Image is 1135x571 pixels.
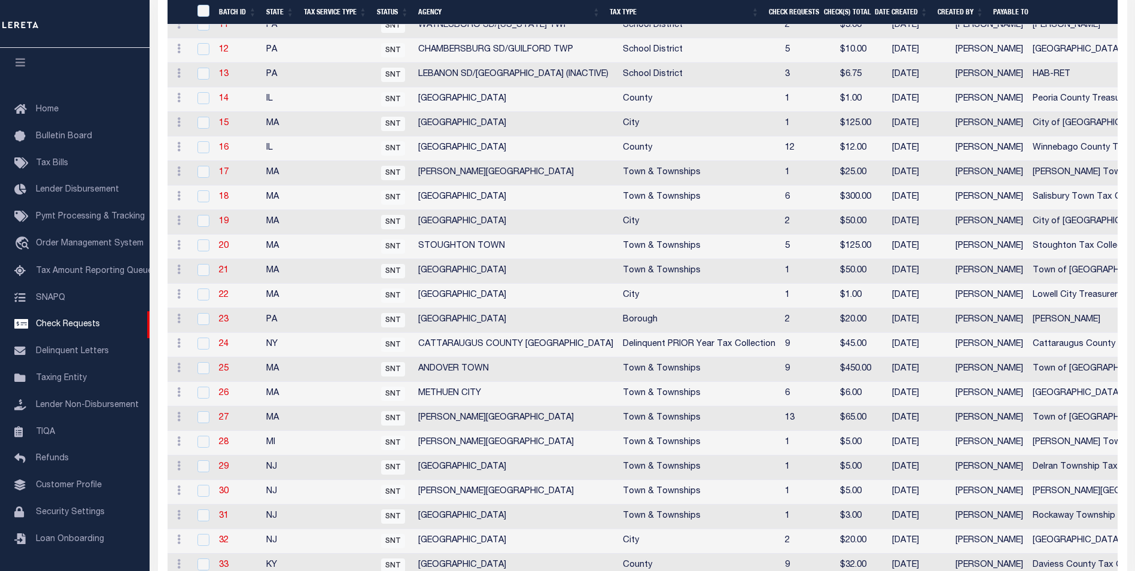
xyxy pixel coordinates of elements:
td: $125.00 [835,112,887,136]
td: [DATE] [887,186,951,210]
td: [PERSON_NAME] [951,455,1028,480]
span: SNT [381,117,405,131]
span: Pymt Processing & Tracking [36,212,145,221]
td: CATTARAUGUS COUNTY [GEOGRAPHIC_DATA] [413,333,618,357]
span: Security Settings [36,508,105,517]
a: 17 [219,168,229,177]
td: City [618,284,780,308]
td: [GEOGRAPHIC_DATA] [413,136,618,161]
span: SNT [381,190,405,205]
td: [PERSON_NAME] [951,186,1028,210]
td: [DATE] [887,38,951,63]
td: METHUEN CITY [413,382,618,406]
span: SNT [381,485,405,499]
td: 1 [780,259,835,284]
span: SNT [381,215,405,229]
td: NJ [261,529,299,554]
td: $5.00 [835,480,887,505]
td: [PERSON_NAME][GEOGRAPHIC_DATA] [413,431,618,455]
td: [DATE] [887,480,951,505]
td: Town & Townships [618,382,780,406]
td: $50.00 [835,259,887,284]
td: LEBANON SD/[GEOGRAPHIC_DATA] (INACTIVE) [413,63,618,87]
a: 23 [219,315,229,324]
td: [PERSON_NAME] [951,308,1028,333]
td: [PERSON_NAME] [951,480,1028,505]
td: MI [261,431,299,455]
td: 12 [780,136,835,161]
td: City [618,112,780,136]
td: [GEOGRAPHIC_DATA] [413,284,618,308]
td: 2 [780,210,835,235]
span: Order Management System [36,239,144,248]
span: SNT [381,264,405,278]
a: 31 [219,512,229,520]
td: [PERSON_NAME] [951,382,1028,406]
td: PA [261,38,299,63]
td: NJ [261,455,299,480]
span: Loan Onboarding [36,535,104,543]
td: Town & Townships [618,161,780,186]
span: SNT [381,338,405,352]
td: [PERSON_NAME] [951,161,1028,186]
td: County [618,87,780,112]
td: [GEOGRAPHIC_DATA] [413,210,618,235]
span: SNT [381,141,405,156]
span: Lender Non-Disbursement [36,401,139,409]
td: Town & Townships [618,186,780,210]
td: [DATE] [887,259,951,284]
td: MA [261,382,299,406]
span: SNT [381,313,405,327]
i: travel_explore [14,236,34,252]
td: MA [261,235,299,259]
td: 1 [780,505,835,529]
td: [PERSON_NAME] [951,284,1028,308]
td: 5 [780,38,835,63]
td: 1 [780,480,835,505]
td: [GEOGRAPHIC_DATA] [413,308,618,333]
a: 21 [219,266,229,275]
span: Home [36,105,59,114]
td: 9 [780,333,835,357]
a: 19 [219,217,229,226]
td: [PERSON_NAME] [951,235,1028,259]
td: $10.00 [835,38,887,63]
a: 27 [219,414,229,422]
a: 14 [219,95,229,103]
td: [PERSON_NAME][GEOGRAPHIC_DATA] [413,406,618,431]
td: [GEOGRAPHIC_DATA] [413,529,618,554]
td: Town & Townships [618,455,780,480]
td: [GEOGRAPHIC_DATA] [413,186,618,210]
td: IL [261,136,299,161]
td: $3.00 [835,505,887,529]
td: [GEOGRAPHIC_DATA] [413,87,618,112]
span: SNT [381,460,405,475]
td: Town & Townships [618,480,780,505]
td: Town & Townships [618,259,780,284]
td: $6.00 [835,382,887,406]
td: [PERSON_NAME] [951,112,1028,136]
td: IL [261,87,299,112]
td: City [618,210,780,235]
td: Delinquent PRIOR Year Tax Collection [618,333,780,357]
td: PA [261,308,299,333]
td: $1.00 [835,284,887,308]
td: $450.00 [835,357,887,382]
span: Customer Profile [36,481,102,490]
td: [GEOGRAPHIC_DATA] [413,455,618,480]
td: CHAMBERSBURG SD/GUILFORD TWP [413,38,618,63]
a: 25 [219,365,229,373]
span: Delinquent Letters [36,347,109,356]
td: [PERSON_NAME][GEOGRAPHIC_DATA] [413,480,618,505]
td: [PERSON_NAME] [951,529,1028,554]
span: Tax Amount Reporting Queue [36,267,153,275]
a: 20 [219,242,229,250]
td: 1 [780,112,835,136]
a: 29 [219,463,229,471]
span: SNT [381,92,405,107]
span: SNT [381,288,405,303]
td: Town & Townships [618,357,780,382]
td: [DATE] [887,235,951,259]
td: MA [261,210,299,235]
td: NJ [261,505,299,529]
